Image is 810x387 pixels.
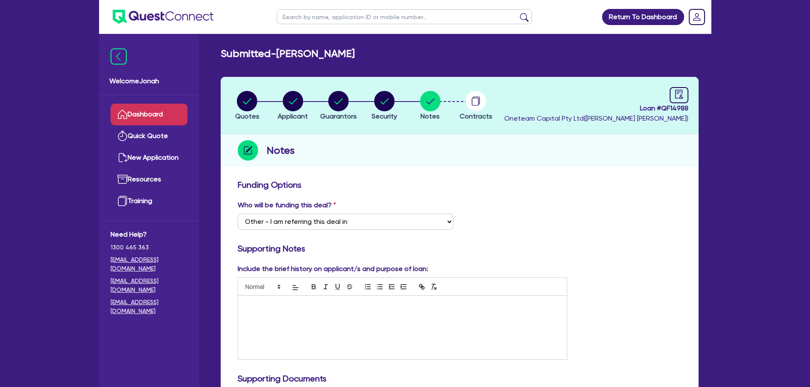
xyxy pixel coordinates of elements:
[111,147,188,169] a: New Application
[117,196,128,206] img: training
[320,112,357,120] span: Guarantors
[277,90,308,122] button: Applicant
[111,190,188,212] a: Training
[111,229,188,240] span: Need Help?
[117,131,128,141] img: quick-quote
[459,90,493,122] button: Contracts
[238,373,682,384] h3: Supporting Documents
[602,9,684,25] a: Return To Dashboard
[238,200,336,210] label: Who will be funding this deal?
[221,48,355,60] h2: Submitted - [PERSON_NAME]
[278,112,308,120] span: Applicant
[686,6,708,28] a: Dropdown toggle
[111,255,188,273] a: [EMAIL_ADDRESS][DOMAIN_NAME]
[111,243,188,252] span: 1300 465 363
[277,9,532,24] input: Search by name, application ID or mobile number...
[111,125,188,147] a: Quick Quote
[267,143,295,158] h2: Notes
[504,114,688,122] span: Oneteam Capital Pty Ltd ( [PERSON_NAME] [PERSON_NAME] )
[117,153,128,163] img: new-application
[674,90,684,99] span: audit
[111,169,188,190] a: Resources
[420,90,441,122] button: Notes
[111,104,188,125] a: Dashboard
[111,277,188,294] a: [EMAIL_ADDRESS][DOMAIN_NAME]
[421,112,440,120] span: Notes
[238,243,682,254] h3: Supporting Notes
[372,112,397,120] span: Security
[113,10,213,24] img: quest-connect-logo-blue
[670,87,688,103] a: audit
[117,174,128,184] img: resources
[238,140,258,161] img: step-icon
[111,48,127,65] img: icon-menu-close
[238,180,682,190] h3: Funding Options
[235,112,259,120] span: Quotes
[238,264,428,274] label: Include the brief history on applicant/s and purpose of loan:
[460,112,492,120] span: Contracts
[235,90,260,122] button: Quotes
[320,90,357,122] button: Guarantors
[109,76,189,86] span: Welcome Jonah
[111,298,188,316] a: [EMAIL_ADDRESS][DOMAIN_NAME]
[504,103,688,113] span: Loan # QF14988
[371,90,398,122] button: Security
